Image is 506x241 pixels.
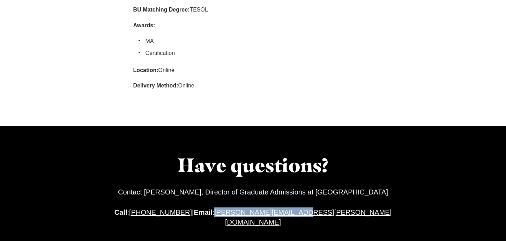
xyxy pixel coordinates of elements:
strong: Email [194,208,212,216]
strong: Location: [133,67,158,73]
li: Certification [146,48,386,58]
strong: Delivery Method: [133,83,178,88]
p: TESOL [133,5,386,15]
strong: BU Matching Degree: [133,7,190,13]
p: Online [133,65,386,76]
strong: Awards: [133,22,155,28]
p: Online [133,81,386,91]
h2: Have questions? [108,154,398,176]
a: [PERSON_NAME][EMAIL_ADDRESS][PERSON_NAME][DOMAIN_NAME] [214,208,392,226]
h6: Contact [PERSON_NAME], Director of Graduate Admissions at [GEOGRAPHIC_DATA] [108,187,398,197]
strong: Call [114,208,127,216]
h6: : | : [108,207,398,227]
a: [PHONE_NUMBER] [129,208,192,216]
li: MA [146,36,386,47]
